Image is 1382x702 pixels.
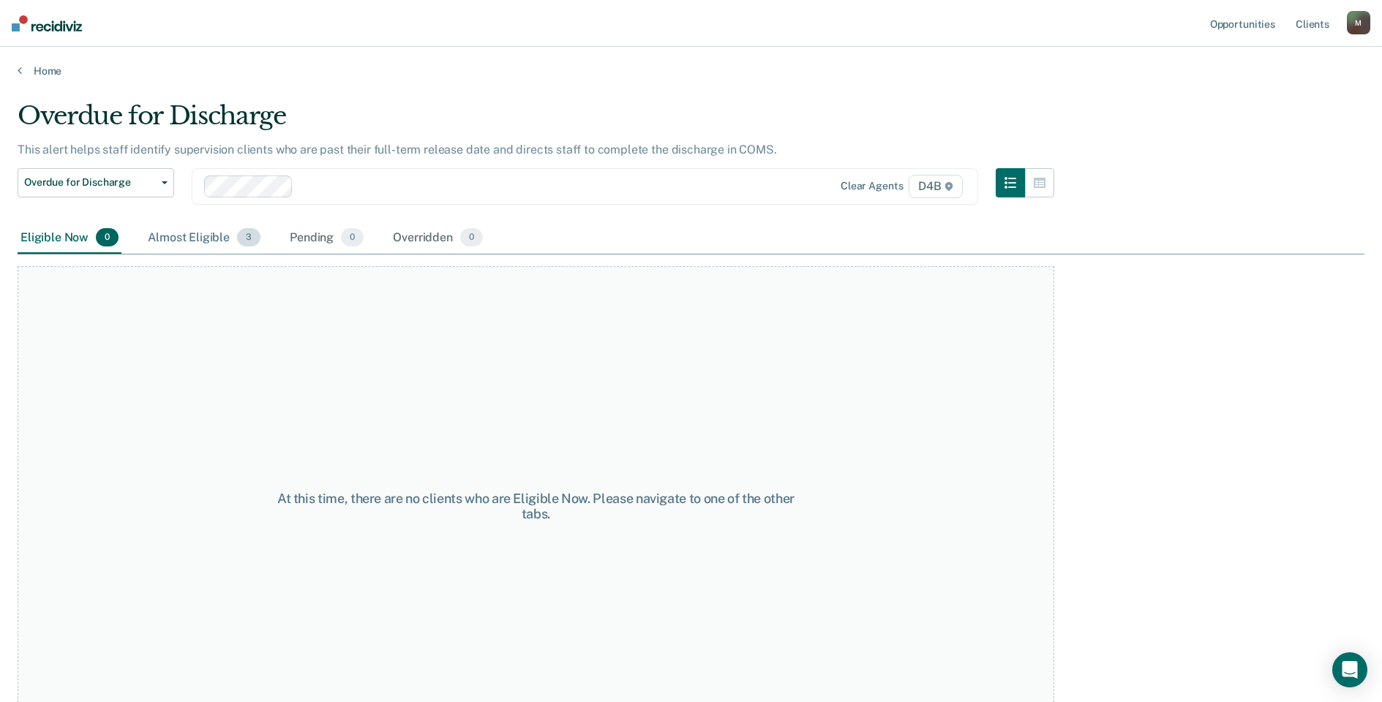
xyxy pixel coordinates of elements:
[18,143,777,156] p: This alert helps staff identify supervision clients who are past their full-term release date and...
[341,228,364,247] span: 0
[145,222,263,254] div: Almost Eligible3
[1332,652,1367,687] div: Open Intercom Messenger
[12,15,82,31] img: Recidiviz
[24,176,156,189] span: Overdue for Discharge
[287,222,367,254] div: Pending0
[18,168,174,197] button: Overdue for Discharge
[237,228,260,247] span: 3
[841,180,903,192] div: Clear agents
[96,228,119,247] span: 0
[18,64,1364,78] a: Home
[18,222,121,254] div: Eligible Now0
[1347,11,1370,34] button: M
[390,222,486,254] div: Overridden0
[18,101,1054,143] div: Overdue for Discharge
[909,175,962,198] span: D4B
[460,228,483,247] span: 0
[277,491,795,522] div: At this time, there are no clients who are Eligible Now. Please navigate to one of the other tabs.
